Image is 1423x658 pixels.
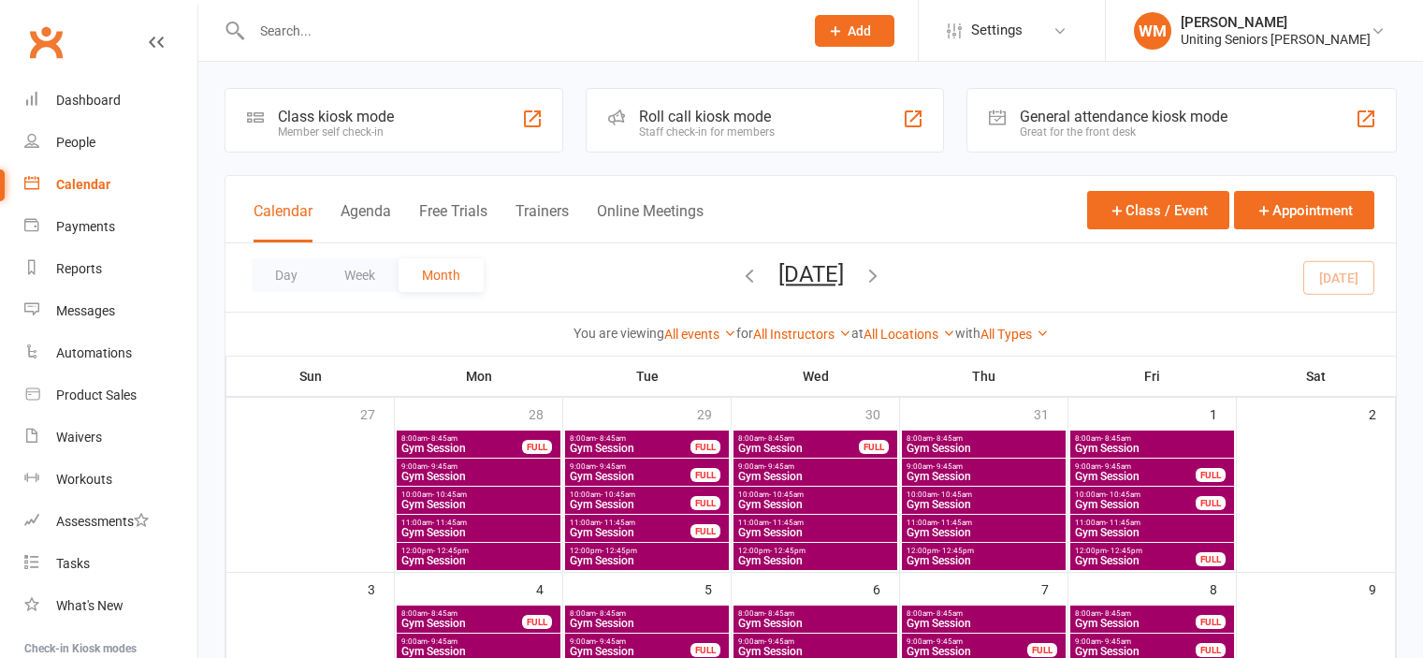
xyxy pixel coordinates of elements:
[569,609,725,618] span: 8:00am
[254,202,312,242] button: Calendar
[900,357,1068,396] th: Thu
[690,440,720,454] div: FULL
[529,398,562,429] div: 28
[601,490,635,499] span: - 10:45am
[56,219,115,234] div: Payments
[1020,108,1227,125] div: General attendance kiosk mode
[1068,357,1237,396] th: Fri
[769,519,804,527] span: - 11:45am
[1074,443,1230,454] span: Gym Session
[433,547,469,555] span: - 12:45pm
[906,462,1062,471] span: 9:00am
[569,555,725,566] span: Gym Session
[368,573,394,604] div: 3
[906,618,1062,629] span: Gym Session
[764,609,794,618] span: - 8:45am
[1106,519,1140,527] span: - 11:45am
[56,135,95,150] div: People
[569,618,725,629] span: Gym Session
[737,646,893,657] span: Gym Session
[1196,496,1226,510] div: FULL
[906,527,1062,538] span: Gym Session
[341,202,391,242] button: Agenda
[596,434,626,443] span: - 8:45am
[1210,573,1236,604] div: 8
[56,514,149,529] div: Assessments
[1101,462,1131,471] span: - 9:45am
[563,357,732,396] th: Tue
[400,519,557,527] span: 11:00am
[400,462,557,471] span: 9:00am
[596,637,626,646] span: - 9:45am
[906,490,1062,499] span: 10:00am
[1101,637,1131,646] span: - 9:45am
[24,248,197,290] a: Reports
[360,398,394,429] div: 27
[639,125,775,139] div: Staff check-in for members
[851,326,864,341] strong: at
[1181,31,1371,48] div: Uniting Seniors [PERSON_NAME]
[602,547,637,555] span: - 12:45pm
[432,519,467,527] span: - 11:45am
[753,327,851,342] a: All Instructors
[764,637,794,646] span: - 9:45am
[639,108,775,125] div: Roll call kiosk mode
[778,261,844,287] button: [DATE]
[690,468,720,482] div: FULL
[1041,573,1067,604] div: 7
[515,202,569,242] button: Trainers
[278,108,394,125] div: Class kiosk mode
[937,519,972,527] span: - 11:45am
[56,387,137,402] div: Product Sales
[1101,609,1131,618] span: - 8:45am
[737,555,893,566] span: Gym Session
[1196,552,1226,566] div: FULL
[1134,12,1171,50] div: WM
[569,434,691,443] span: 8:00am
[596,609,626,618] span: - 8:45am
[1074,547,1197,555] span: 12:00pm
[1181,14,1371,31] div: [PERSON_NAME]
[56,345,132,360] div: Automations
[859,440,889,454] div: FULL
[737,471,893,482] span: Gym Session
[574,326,664,341] strong: You are viewing
[432,490,467,499] span: - 10:45am
[569,443,691,454] span: Gym Session
[400,618,523,629] span: Gym Session
[400,547,557,555] span: 12:00pm
[955,326,980,341] strong: with
[933,637,963,646] span: - 9:45am
[1237,357,1396,396] th: Sat
[1074,499,1197,510] span: Gym Session
[24,80,197,122] a: Dashboard
[1087,191,1229,229] button: Class / Event
[815,15,894,47] button: Add
[536,573,562,604] div: 4
[1027,643,1057,657] div: FULL
[764,434,794,443] span: - 8:45am
[737,547,893,555] span: 12:00pm
[1074,490,1197,499] span: 10:00am
[24,206,197,248] a: Payments
[569,646,691,657] span: Gym Session
[737,499,893,510] span: Gym Session
[569,547,725,555] span: 12:00pm
[933,609,963,618] span: - 8:45am
[737,462,893,471] span: 9:00am
[428,637,457,646] span: - 9:45am
[601,519,635,527] span: - 11:45am
[737,490,893,499] span: 10:00am
[1020,125,1227,139] div: Great for the front desk
[737,443,860,454] span: Gym Session
[737,637,893,646] span: 9:00am
[769,490,804,499] span: - 10:45am
[569,490,691,499] span: 10:00am
[24,543,197,585] a: Tasks
[865,398,899,429] div: 30
[428,434,457,443] span: - 8:45am
[24,501,197,543] a: Assessments
[1196,643,1226,657] div: FULL
[1369,573,1395,604] div: 9
[22,19,69,66] a: Clubworx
